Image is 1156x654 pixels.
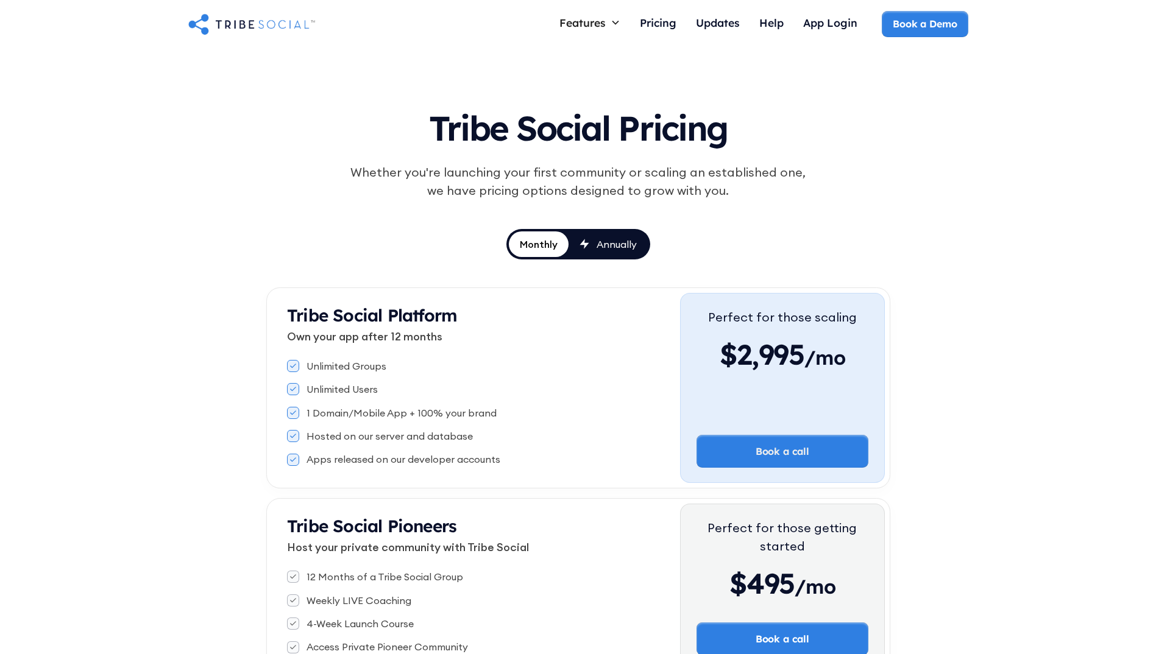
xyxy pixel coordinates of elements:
div: $2,995 [708,336,857,373]
div: Pricing [640,16,676,29]
div: $495 [697,565,868,602]
div: Unlimited Groups [307,359,386,373]
a: App Login [793,11,867,37]
strong: Tribe Social Pioneers [287,515,456,536]
div: 12 Months of a Tribe Social Group [307,570,463,583]
div: Whether you're launching your first community or scaling an established one, we have pricing opti... [344,163,812,200]
a: home [188,12,315,36]
div: Perfect for those getting started [697,519,868,555]
div: Weekly LIVE Coaching [307,594,411,607]
a: Updates [686,11,750,37]
a: Book a call [697,435,868,468]
strong: Tribe Social Platform [287,304,457,326]
p: Own your app after 12 months [287,328,680,345]
span: /mo [795,574,835,605]
div: Perfect for those scaling [708,308,857,326]
a: Book a Demo [882,11,968,37]
div: Unlimited Users [307,382,378,396]
div: Updates [696,16,740,29]
div: Apps released on our developer accounts [307,452,500,466]
div: Features [550,11,630,34]
h1: Tribe Social Pricing [296,97,861,153]
a: Help [750,11,793,37]
div: Monthly [520,237,558,251]
div: Annually [597,237,637,251]
div: Hosted on our server and database [307,429,473,443]
div: App Login [803,16,857,29]
a: Pricing [630,11,686,37]
div: 1 Domain/Mobile App + 100% your brand [307,406,497,420]
div: Access Private Pioneer Community [307,640,468,653]
div: 4-Week Launch Course [307,617,414,630]
span: /mo [804,345,845,376]
div: Features [559,16,606,29]
div: Help [759,16,784,29]
p: Host your private community with Tribe Social [287,539,680,555]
